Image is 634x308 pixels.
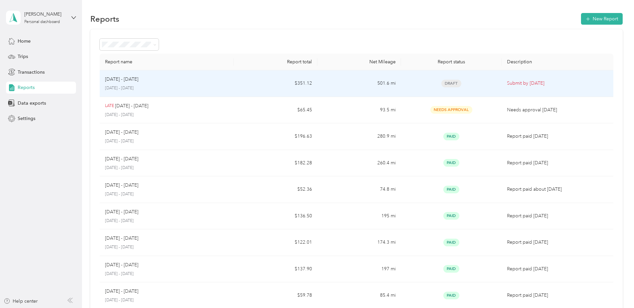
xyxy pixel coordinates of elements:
span: Paid [443,265,459,273]
span: Paid [443,133,459,140]
p: [DATE] - [DATE] [115,102,148,110]
p: [DATE] - [DATE] [105,235,138,242]
p: [DATE] - [DATE] [105,271,228,277]
td: $136.50 [234,203,317,230]
td: 260.4 mi [317,150,401,177]
button: Help center [4,298,38,305]
p: Report paid about [DATE] [507,186,608,193]
p: Submit by [DATE] [507,80,608,87]
button: New Report [581,13,623,25]
span: Paid [443,239,459,246]
p: [DATE] - [DATE] [105,261,138,269]
td: $137.90 [234,256,317,283]
td: $122.01 [234,229,317,256]
div: [PERSON_NAME] [24,11,66,18]
td: $182.28 [234,150,317,177]
td: 280.9 mi [317,123,401,150]
p: [DATE] - [DATE] [105,129,138,136]
iframe: Everlance-gr Chat Button Frame [597,271,634,308]
p: [DATE] - [DATE] [105,208,138,216]
span: Paid [443,159,459,167]
td: $351.12 [234,70,317,97]
td: 195 mi [317,203,401,230]
span: Data exports [18,100,46,107]
div: Report status [406,59,496,65]
th: Net Mileage [317,54,401,70]
td: $196.63 [234,123,317,150]
th: Report total [234,54,317,70]
p: [DATE] - [DATE] [105,244,228,250]
div: Personal dashboard [24,20,60,24]
p: [DATE] - [DATE] [105,288,138,295]
span: Paid [443,212,459,220]
span: Home [18,38,31,45]
span: Trips [18,53,28,60]
span: Transactions [18,69,45,76]
p: [DATE] - [DATE] [105,182,138,189]
p: [DATE] - [DATE] [105,138,228,144]
td: 174.3 mi [317,229,401,256]
p: Report paid [DATE] [507,239,608,246]
span: Needs Approval [430,106,472,114]
th: Description [502,54,613,70]
p: [DATE] - [DATE] [105,191,228,197]
span: Reports [18,84,35,91]
p: [DATE] - [DATE] [105,85,228,91]
span: Paid [443,292,459,299]
p: Report paid [DATE] [507,159,608,167]
p: [DATE] - [DATE] [105,112,228,118]
span: Settings [18,115,35,122]
p: [DATE] - [DATE] [105,165,228,171]
p: Report paid [DATE] [507,133,608,140]
p: LATE [105,103,114,109]
th: Report name [100,54,234,70]
p: [DATE] - [DATE] [105,297,228,303]
td: 93.5 mi [317,97,401,124]
td: $52.36 [234,176,317,203]
span: Draft [441,80,461,87]
h1: Reports [90,15,119,22]
td: 74.8 mi [317,176,401,203]
p: [DATE] - [DATE] [105,76,138,83]
td: $65.45 [234,97,317,124]
p: Report paid [DATE] [507,292,608,299]
p: Needs approval [DATE] [507,106,608,114]
p: Report paid [DATE] [507,212,608,220]
p: [DATE] - [DATE] [105,218,228,224]
p: Report paid [DATE] [507,265,608,273]
td: 501.6 mi [317,70,401,97]
p: [DATE] - [DATE] [105,155,138,163]
td: 197 mi [317,256,401,283]
span: Paid [443,186,459,193]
